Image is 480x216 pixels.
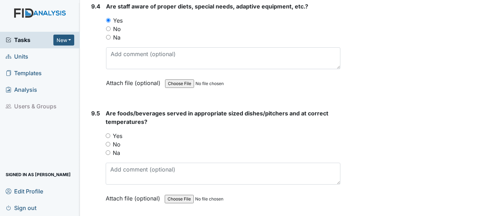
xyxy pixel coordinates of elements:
label: No [113,140,121,149]
label: Na [113,33,121,42]
label: No [113,25,121,33]
input: No [106,142,110,146]
label: Yes [113,16,123,25]
button: New [53,35,75,46]
label: Attach file (optional) [106,75,163,87]
span: Templates [6,68,42,79]
label: Na [113,149,120,157]
input: Yes [106,133,110,138]
input: No [106,26,111,31]
input: Yes [106,18,111,23]
span: Sign out [6,202,36,213]
input: Na [106,35,111,40]
a: Tasks [6,36,53,44]
span: Are foods/beverages served in appropriate sized dishes/pitchers and at correct temperatures? [106,110,328,125]
span: Analysis [6,84,37,95]
span: Are staff aware of proper diets, special needs, adaptive equipment, etc.? [106,3,308,10]
label: Yes [113,132,122,140]
span: Units [6,51,28,62]
label: 9.4 [91,2,100,11]
input: Na [106,150,110,155]
span: Signed in as [PERSON_NAME] [6,169,71,180]
label: 9.5 [91,109,100,118]
label: Attach file (optional) [106,190,163,203]
span: Edit Profile [6,186,43,197]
